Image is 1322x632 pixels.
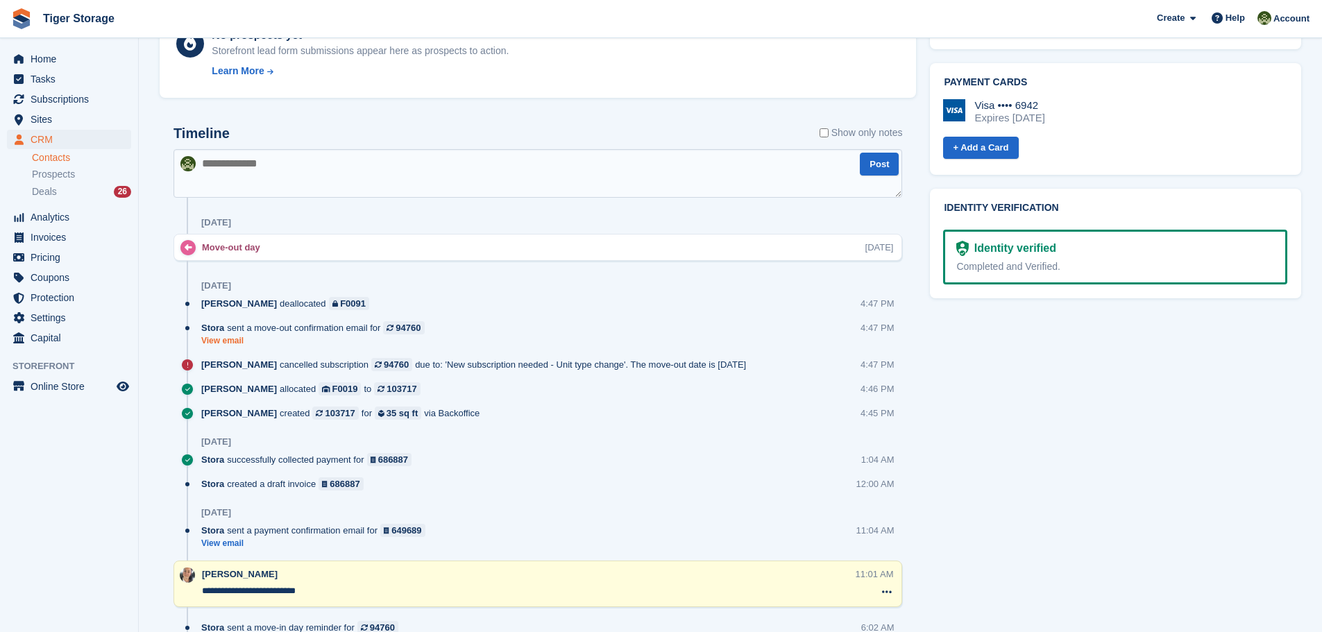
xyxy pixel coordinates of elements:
div: sent a payment confirmation email for [201,524,432,537]
div: cancelled subscription due to: 'New subscription needed - Unit type change'. The move-out date is... [201,358,753,371]
div: 4:45 PM [861,407,894,420]
a: menu [7,49,131,69]
span: Deals [32,185,57,198]
div: [DATE] [201,217,231,228]
div: 686887 [330,477,359,490]
div: [DATE] [201,280,231,291]
span: Capital [31,328,114,348]
a: Tiger Storage [37,7,120,30]
span: Help [1226,11,1245,25]
div: 94760 [384,358,409,371]
div: F0091 [340,297,366,310]
div: deallocated [201,297,376,310]
div: sent a move-out confirmation email for [201,321,432,334]
span: Sites [31,110,114,129]
div: [DATE] [201,436,231,447]
a: F0091 [329,297,369,310]
div: allocated to [201,382,427,395]
div: 94760 [396,321,421,334]
img: stora-icon-8386f47178a22dfd0bd8f6a31ec36ba5ce8667c1dd55bd0f319d3a0aa187defe.svg [11,8,32,29]
div: 1:04 AM [861,453,895,466]
div: 103717 [387,382,416,395]
div: [DATE] [865,241,894,254]
span: Analytics [31,207,114,227]
a: Learn More [212,64,509,78]
input: Show only notes [820,126,829,140]
div: Storefront lead form submissions appear here as prospects to action. [212,44,509,58]
a: Contacts [32,151,131,164]
img: Matthew Ellwood [180,156,196,171]
h2: Timeline [173,126,230,142]
a: 686887 [319,477,364,490]
a: menu [7,110,131,129]
a: 94760 [383,321,424,334]
a: menu [7,69,131,89]
span: Account [1273,12,1310,26]
span: Storefront [12,359,138,373]
a: menu [7,130,131,149]
a: Deals 26 [32,185,131,199]
span: Settings [31,308,114,327]
a: 35 sq ft [375,407,421,420]
h2: Identity verification [944,203,1287,214]
div: 35 sq ft [387,407,418,420]
a: menu [7,288,131,307]
div: Learn More [212,64,264,78]
span: [PERSON_NAME] [201,297,277,310]
div: created for via Backoffice [201,407,486,420]
a: menu [7,308,131,327]
span: Stora [201,524,224,537]
div: Identity verified [969,240,1056,257]
span: Online Store [31,377,114,396]
span: [PERSON_NAME] [201,407,277,420]
a: + Add a Card [943,137,1018,160]
span: CRM [31,130,114,149]
a: 103717 [374,382,420,395]
div: 11:01 AM [856,567,894,581]
a: 94760 [371,358,412,371]
span: Coupons [31,268,114,287]
div: Expires [DATE] [974,112,1044,124]
span: [PERSON_NAME] [201,382,277,395]
a: menu [7,268,131,287]
div: 4:46 PM [861,382,894,395]
span: Protection [31,288,114,307]
span: Prospects [32,168,75,181]
a: menu [7,207,131,227]
img: Visa Logo [943,99,965,121]
a: menu [7,228,131,247]
div: Completed and Verified. [956,259,1274,274]
div: 649689 [391,524,421,537]
label: Show only notes [820,126,903,140]
div: Visa •••• 6942 [974,99,1044,112]
div: 686887 [378,453,408,466]
span: Invoices [31,228,114,247]
span: Home [31,49,114,69]
img: Matthew Ellwood [1257,11,1271,25]
a: Prospects [32,167,131,182]
img: Identity Verification Ready [956,241,968,256]
span: Stora [201,321,224,334]
a: menu [7,328,131,348]
div: created a draft invoice [201,477,371,490]
div: 11:04 AM [856,524,895,537]
div: 103717 [325,407,355,420]
h2: Payment cards [944,77,1287,88]
button: Post [860,153,899,176]
div: F0019 [332,382,358,395]
div: 4:47 PM [861,358,894,371]
div: successfully collected payment for [201,453,418,466]
span: Stora [201,477,224,490]
a: Preview store [115,378,131,395]
div: 26 [114,186,131,198]
a: 103717 [312,407,358,420]
a: menu [7,248,131,267]
a: View email [201,538,432,549]
span: Tasks [31,69,114,89]
img: Becky Martin [180,567,195,583]
div: 4:47 PM [861,297,894,310]
a: 686887 [367,453,412,466]
a: 649689 [380,524,425,537]
a: menu [7,89,131,109]
span: Pricing [31,248,114,267]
